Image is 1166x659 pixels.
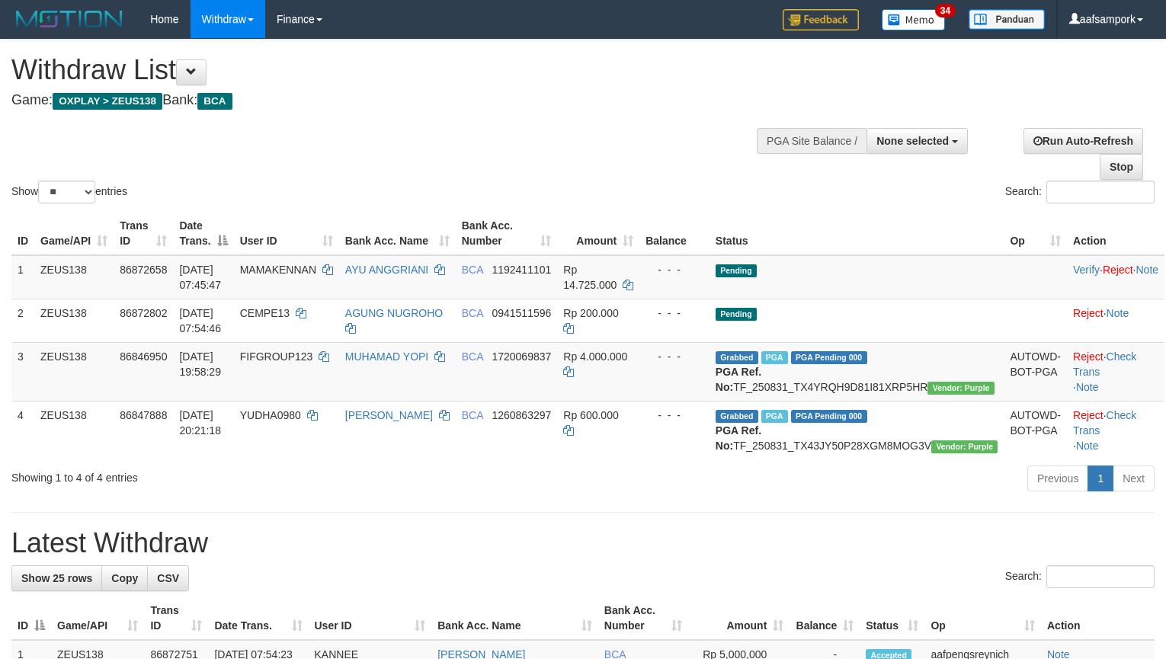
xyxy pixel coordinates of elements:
[1004,212,1067,255] th: Op: activate to sort column ascending
[639,212,710,255] th: Balance
[147,565,189,591] a: CSV
[11,8,127,30] img: MOTION_logo.png
[1073,264,1100,276] a: Verify
[34,255,114,299] td: ZEUS138
[431,597,598,640] th: Bank Acc. Name: activate to sort column ascending
[716,410,758,423] span: Grabbed
[935,4,956,18] span: 34
[34,342,114,401] td: ZEUS138
[1136,264,1159,276] a: Note
[179,409,221,437] span: [DATE] 20:21:18
[1076,381,1099,393] a: Note
[53,93,162,110] span: OXPLAY > ZEUS138
[51,597,144,640] th: Game/API: activate to sort column ascending
[345,350,428,363] a: MUHAMAD YOPI
[927,382,994,395] span: Vendor URL: https://trx4.1velocity.biz
[710,342,1004,401] td: TF_250831_TX4YRQH9D81I81XRP5HR
[1076,440,1099,452] a: Note
[931,440,998,453] span: Vendor URL: https://trx4.1velocity.biz
[240,350,313,363] span: FIFGROUP123
[924,597,1041,640] th: Op: activate to sort column ascending
[120,264,167,276] span: 86872658
[1067,342,1164,401] td: · ·
[716,351,758,364] span: Grabbed
[144,597,208,640] th: Trans ID: activate to sort column ascending
[120,307,167,319] span: 86872802
[563,350,627,363] span: Rp 4.000.000
[1088,465,1113,491] a: 1
[11,565,102,591] a: Show 25 rows
[969,9,1045,30] img: panduan.png
[234,212,339,255] th: User ID: activate to sort column ascending
[645,306,703,321] div: - - -
[1067,255,1164,299] td: · ·
[557,212,639,255] th: Amount: activate to sort column ascending
[120,350,167,363] span: 86846950
[1023,128,1143,154] a: Run Auto-Refresh
[492,350,551,363] span: Copy 1720069837 to clipboard
[688,597,790,640] th: Amount: activate to sort column ascending
[11,93,762,108] h4: Game: Bank:
[1067,212,1164,255] th: Action
[240,409,301,421] span: YUDHA0980
[1046,565,1155,588] input: Search:
[11,181,127,203] label: Show entries
[38,181,95,203] select: Showentries
[34,401,114,459] td: ZEUS138
[645,262,703,277] div: - - -
[710,401,1004,459] td: TF_250831_TX43JY50P28XGM8MOG3V
[1004,401,1067,459] td: AUTOWD-BOT-PGA
[757,128,866,154] div: PGA Site Balance /
[173,212,233,255] th: Date Trans.: activate to sort column descending
[1041,597,1155,640] th: Action
[876,135,949,147] span: None selected
[157,572,179,584] span: CSV
[462,350,483,363] span: BCA
[882,9,946,30] img: Button%20Memo.svg
[492,409,551,421] span: Copy 1260863297 to clipboard
[1073,409,1136,437] a: Check Trans
[1004,342,1067,401] td: AUTOWD-BOT-PGA
[11,255,34,299] td: 1
[179,264,221,291] span: [DATE] 07:45:47
[598,597,688,640] th: Bank Acc. Number: activate to sort column ascending
[716,366,761,393] b: PGA Ref. No:
[34,212,114,255] th: Game/API: activate to sort column ascending
[761,351,788,364] span: Marked by aafnoeunsreypich
[1046,181,1155,203] input: Search:
[790,597,860,640] th: Balance: activate to sort column ascending
[345,409,433,421] a: [PERSON_NAME]
[462,307,483,319] span: BCA
[563,409,618,421] span: Rp 600.000
[309,597,432,640] th: User ID: activate to sort column ascending
[791,410,867,423] span: PGA Pending
[563,264,617,291] span: Rp 14.725.000
[462,264,483,276] span: BCA
[11,55,762,85] h1: Withdraw List
[11,342,34,401] td: 3
[791,351,867,364] span: PGA Pending
[114,212,173,255] th: Trans ID: activate to sort column ascending
[462,409,483,421] span: BCA
[860,597,924,640] th: Status: activate to sort column ascending
[710,212,1004,255] th: Status
[645,408,703,423] div: - - -
[1027,465,1088,491] a: Previous
[11,299,34,342] td: 2
[456,212,558,255] th: Bank Acc. Number: activate to sort column ascending
[240,264,316,276] span: MAMAKENNAN
[866,128,968,154] button: None selected
[11,212,34,255] th: ID
[11,401,34,459] td: 4
[716,424,761,452] b: PGA Ref. No:
[783,9,859,30] img: Feedback.jpg
[1113,465,1155,491] a: Next
[1073,307,1104,319] a: Reject
[11,464,475,485] div: Showing 1 to 4 of 4 entries
[1073,350,1136,378] a: Check Trans
[34,299,114,342] td: ZEUS138
[179,307,221,334] span: [DATE] 07:54:46
[1067,299,1164,342] td: ·
[1100,154,1143,180] a: Stop
[197,93,232,110] span: BCA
